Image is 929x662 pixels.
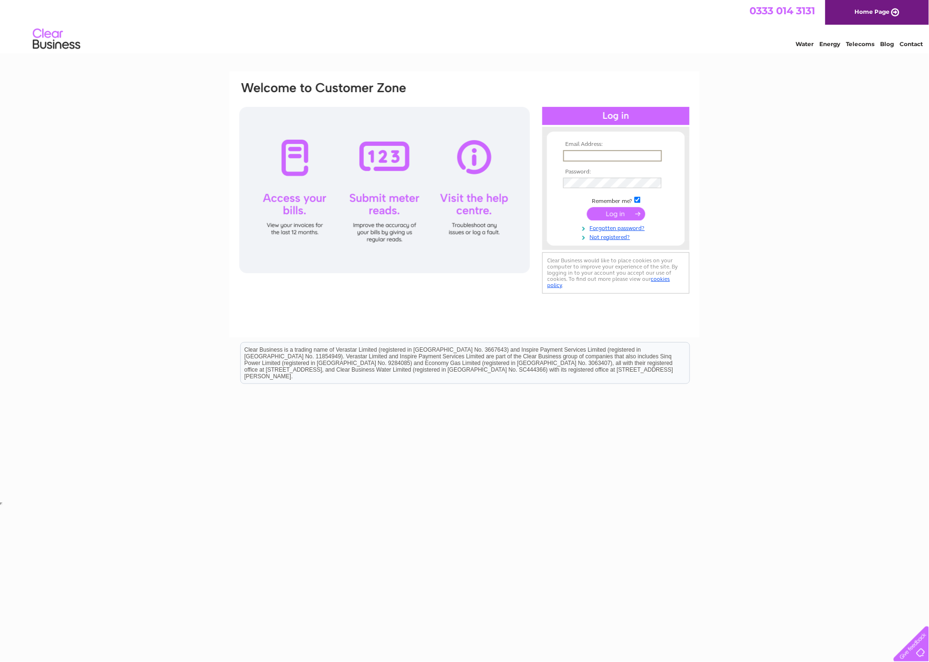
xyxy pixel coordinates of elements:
a: cookies policy [548,276,670,288]
a: Blog [881,40,894,48]
a: Water [796,40,814,48]
a: Forgotten password? [563,223,671,232]
a: 0333 014 3131 [750,5,815,17]
div: Clear Business is a trading name of Verastar Limited (registered in [GEOGRAPHIC_DATA] No. 3667643... [241,5,690,46]
th: Password: [561,169,671,175]
a: Not registered? [563,232,671,241]
a: Contact [900,40,923,48]
a: Energy [820,40,841,48]
input: Submit [587,207,645,221]
img: logo.png [32,25,81,54]
div: Clear Business would like to place cookies on your computer to improve your experience of the sit... [542,252,690,294]
td: Remember me? [561,195,671,205]
a: Telecoms [846,40,875,48]
th: Email Address: [561,141,671,148]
